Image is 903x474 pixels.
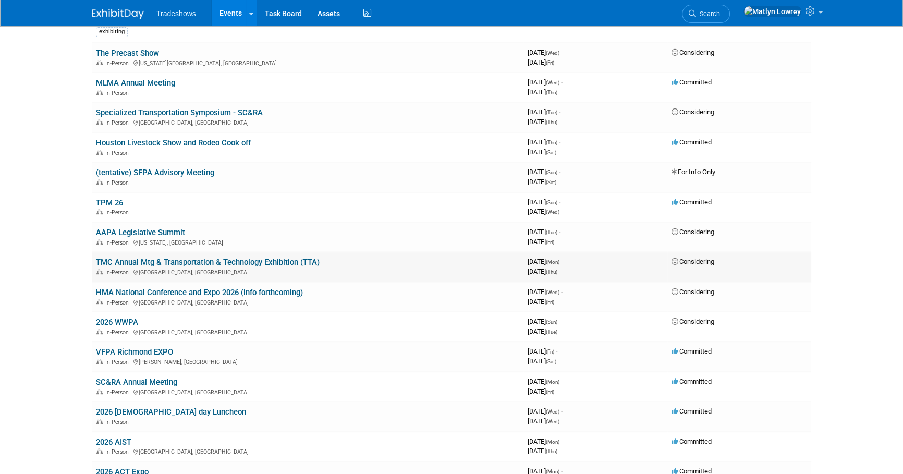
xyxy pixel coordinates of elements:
span: [DATE] [528,437,563,445]
div: [GEOGRAPHIC_DATA], [GEOGRAPHIC_DATA] [96,387,519,396]
span: [DATE] [528,268,557,275]
span: - [561,78,563,86]
span: (Wed) [546,289,559,295]
a: The Precast Show [96,48,159,58]
a: 2026 WWPA [96,318,138,327]
div: [GEOGRAPHIC_DATA], [GEOGRAPHIC_DATA] [96,268,519,276]
span: [DATE] [528,88,557,96]
span: Committed [672,138,712,146]
span: In-Person [105,329,132,336]
img: In-Person Event [96,269,103,274]
a: 2026 [DEMOGRAPHIC_DATA] day Luncheon [96,407,246,417]
span: Committed [672,378,712,385]
span: Committed [672,198,712,206]
div: [GEOGRAPHIC_DATA], [GEOGRAPHIC_DATA] [96,298,519,306]
a: HMA National Conference and Expo 2026 (info forthcoming) [96,288,303,297]
span: In-Person [105,239,132,246]
span: - [559,108,560,116]
span: (Sat) [546,150,556,155]
span: (Fri) [546,239,554,245]
a: Houston Livestock Show and Rodeo Cook off [96,138,251,148]
span: (Sun) [546,169,557,175]
span: (Fri) [546,389,554,395]
span: [DATE] [528,108,560,116]
span: [DATE] [528,238,554,246]
span: [DATE] [528,78,563,86]
span: - [561,288,563,296]
span: Considering [672,48,714,56]
span: [DATE] [528,168,560,176]
span: Committed [672,407,712,415]
span: - [559,138,560,146]
a: 2026 AIST [96,437,131,447]
span: Considering [672,288,714,296]
img: In-Person Event [96,389,103,394]
span: (Tue) [546,110,557,115]
span: (Wed) [546,209,559,215]
span: [DATE] [528,48,563,56]
span: In-Person [105,209,132,216]
span: - [556,347,557,355]
img: In-Person Event [96,239,103,245]
span: Tradeshows [156,9,196,18]
span: Considering [672,258,714,265]
span: - [561,378,563,385]
span: (Mon) [546,259,559,265]
span: (Thu) [546,448,557,454]
span: - [561,48,563,56]
a: VFPA Richmond EXPO [96,347,173,357]
span: (Tue) [546,229,557,235]
span: (Wed) [546,80,559,86]
span: Considering [672,318,714,325]
span: [DATE] [528,258,563,265]
span: [DATE] [528,148,556,156]
a: (tentative) SFPA Advisory Meeting [96,168,214,177]
div: [PERSON_NAME], [GEOGRAPHIC_DATA] [96,357,519,366]
span: Considering [672,228,714,236]
img: In-Person Event [96,359,103,364]
span: - [561,407,563,415]
span: (Thu) [546,119,557,125]
span: (Wed) [546,50,559,56]
img: ExhibitDay [92,9,144,19]
img: In-Person Event [96,60,103,65]
div: [GEOGRAPHIC_DATA], [GEOGRAPHIC_DATA] [96,327,519,336]
span: - [561,437,563,445]
div: exhibiting [96,27,128,37]
span: (Mon) [546,379,559,385]
span: (Wed) [546,409,559,415]
span: [DATE] [528,327,557,335]
span: In-Person [105,119,132,126]
span: [DATE] [528,178,556,186]
span: - [559,228,560,236]
span: Search [696,10,720,18]
span: [DATE] [528,417,559,425]
img: Matlyn Lowrey [743,6,801,17]
span: In-Person [105,179,132,186]
span: In-Person [105,60,132,67]
span: (Mon) [546,439,559,445]
span: (Wed) [546,419,559,424]
span: (Fri) [546,299,554,305]
span: (Sun) [546,200,557,205]
span: In-Person [105,389,132,396]
span: In-Person [105,299,132,306]
span: For Info Only [672,168,715,176]
img: In-Person Event [96,179,103,185]
span: [DATE] [528,58,554,66]
span: - [559,318,560,325]
span: In-Person [105,90,132,96]
span: In-Person [105,419,132,426]
span: [DATE] [528,357,556,365]
span: [DATE] [528,318,560,325]
span: (Thu) [546,269,557,275]
span: In-Person [105,150,132,156]
span: - [559,168,560,176]
a: SC&RA Annual Meeting [96,378,177,387]
span: (Fri) [546,60,554,66]
a: MLMA Annual Meeting [96,78,175,88]
span: [DATE] [528,298,554,306]
span: [DATE] [528,378,563,385]
span: [DATE] [528,407,563,415]
div: [US_STATE][GEOGRAPHIC_DATA], [GEOGRAPHIC_DATA] [96,58,519,67]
